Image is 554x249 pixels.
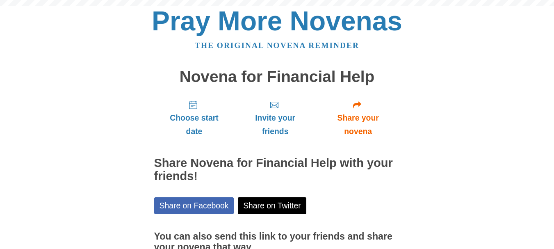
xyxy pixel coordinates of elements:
[154,197,234,214] a: Share on Facebook
[324,111,392,138] span: Share your novena
[154,68,400,86] h1: Novena for Financial Help
[195,41,359,50] a: The original novena reminder
[316,94,400,142] a: Share your novena
[238,197,306,214] a: Share on Twitter
[152,6,402,36] a: Pray More Novenas
[162,111,226,138] span: Choose start date
[242,111,308,138] span: Invite your friends
[234,94,316,142] a: Invite your friends
[154,157,400,183] h2: Share Novena for Financial Help with your friends!
[154,94,235,142] a: Choose start date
